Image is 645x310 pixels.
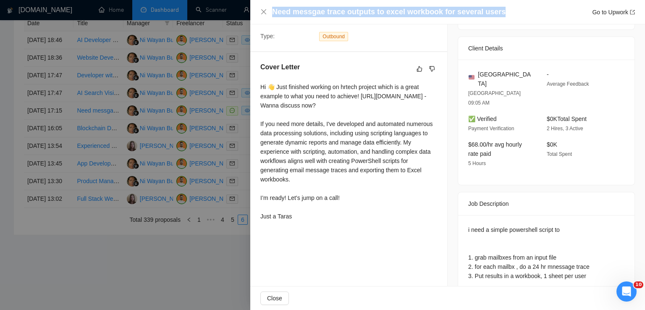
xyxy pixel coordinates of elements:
a: Go to Upworkexport [592,9,635,16]
span: Average Feedback [547,81,589,87]
span: $68.00/hr avg hourly rate paid [468,141,522,157]
span: Close [267,294,282,303]
span: Type: [260,33,275,39]
span: 2 Hires, 3 Active [547,126,583,131]
span: Payment Verification [468,126,514,131]
div: Hi 👋 Just finished working on hrtech project which is a great example to what you need to achieve... [260,82,437,221]
span: 5 Hours [468,160,486,166]
div: Job Description [468,192,624,215]
button: Close [260,292,289,305]
span: dislike [429,66,435,72]
span: Total Spent [547,151,572,157]
span: $0K [547,141,557,148]
h5: Cover Letter [260,62,300,72]
button: like [414,64,425,74]
h4: Need messgae trace outputs to excel workbook for several users [272,7,506,17]
span: [GEOGRAPHIC_DATA] [478,70,533,88]
img: 🇺🇸 [469,74,475,80]
span: $0K Total Spent [547,116,587,122]
span: - [547,71,549,78]
div: Client Details [468,37,624,60]
span: like [417,66,422,72]
span: [GEOGRAPHIC_DATA] 09:05 AM [468,90,521,106]
span: ✅ Verified [468,116,497,122]
span: export [630,10,635,15]
button: Close [260,8,267,16]
span: 10 [634,281,643,288]
span: close [260,8,267,15]
span: Outbound [319,32,348,41]
div: i need a simple powershell script to 1. grab mailbxes from an input file 2. for each mailbx , do ... [468,225,624,281]
button: dislike [427,64,437,74]
iframe: Intercom live chat [616,281,637,302]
